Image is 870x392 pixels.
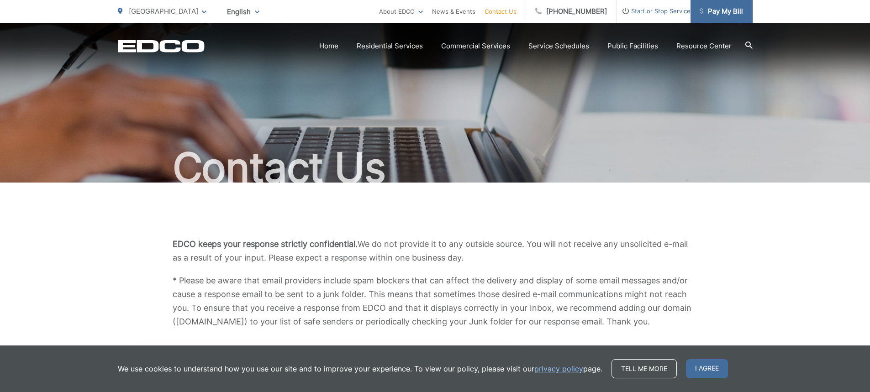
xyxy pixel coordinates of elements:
a: Home [319,41,338,52]
a: About EDCO [379,6,423,17]
b: EDCO keeps your response strictly confidential. [173,239,358,249]
span: I agree [686,359,728,378]
p: We use cookies to understand how you use our site and to improve your experience. To view our pol... [118,363,602,374]
p: * Please be aware that email providers include spam blockers that can affect the delivery and dis... [173,274,698,329]
h1: Contact Us [118,145,753,191]
p: We do not provide it to any outside source. You will not receive any unsolicited e-mail as a resu... [173,237,698,265]
a: EDCD logo. Return to the homepage. [118,40,205,52]
a: Resource Center [676,41,732,52]
a: Commercial Services [441,41,510,52]
a: Residential Services [357,41,423,52]
a: Public Facilities [607,41,658,52]
a: Tell me more [612,359,677,378]
span: [GEOGRAPHIC_DATA] [129,7,198,16]
a: Service Schedules [528,41,589,52]
a: Contact Us [485,6,517,17]
a: News & Events [432,6,475,17]
a: privacy policy [534,363,583,374]
span: Pay My Bill [700,6,743,17]
span: English [220,4,266,20]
